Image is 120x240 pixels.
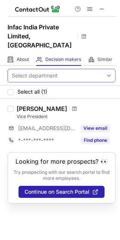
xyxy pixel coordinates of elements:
span: Similar [97,56,112,62]
span: Decision makers [45,56,81,62]
span: About [17,56,29,62]
span: Continue on Search Portal [25,189,89,195]
span: [EMAIL_ADDRESS][DOMAIN_NAME] [18,125,76,132]
span: Select all (1) [17,89,47,95]
button: Reveal Button [80,125,110,132]
p: Try prospecting with our search portal to find more employees. [13,169,110,181]
button: Continue on Search Portal [18,186,105,198]
header: Looking for more prospects? 👀 [15,158,108,165]
img: ContactOut v5.3.10 [15,5,60,14]
h1: Infac India Private Limited,[GEOGRAPHIC_DATA] [8,23,75,50]
div: Vice President [17,113,115,120]
div: [PERSON_NAME] [17,105,67,112]
div: Select department [12,72,58,79]
button: Reveal Button [80,137,110,144]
